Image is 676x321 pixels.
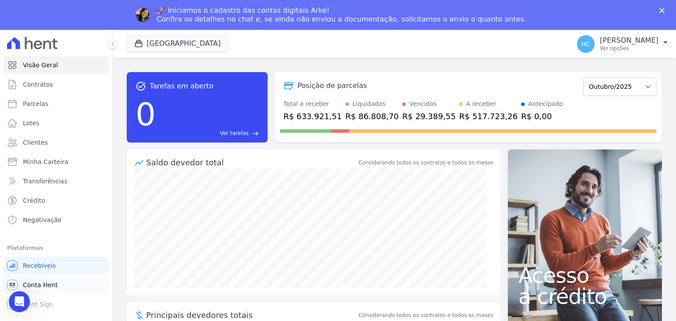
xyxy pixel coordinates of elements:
[359,159,493,167] div: Considerando todos os contratos e todos os meses
[23,138,48,147] span: Clientes
[4,172,109,190] a: Transferências
[521,110,563,122] div: R$ 0,00
[4,95,109,113] a: Parcelas
[359,311,493,319] span: Considerando todos os contratos e todos os meses
[581,41,590,47] span: HC
[9,291,30,312] iframe: Intercom live chat
[136,91,156,137] div: 0
[4,134,109,151] a: Clientes
[136,8,150,22] img: Profile image for Adriane
[283,110,342,122] div: R$ 633.921,51
[518,286,651,307] span: a crédito
[23,196,45,205] span: Crédito
[7,243,105,253] div: Plataformas
[466,99,496,109] div: A receber
[518,265,651,286] span: Acesso
[570,32,676,56] button: HC [PERSON_NAME] Ver opções
[252,130,259,137] span: east
[23,99,48,108] span: Parcelas
[4,56,109,74] a: Visão Geral
[23,215,62,224] span: Negativação
[4,76,109,93] a: Contratos
[4,211,109,229] a: Negativação
[23,281,58,289] span: Conta Hent
[23,80,53,89] span: Contratos
[4,192,109,209] a: Crédito
[23,119,40,128] span: Lotes
[159,129,259,137] a: Ver tarefas east
[4,276,109,294] a: Conta Hent
[146,157,357,168] div: Saldo devedor total
[23,157,68,166] span: Minha Carteira
[220,129,249,137] span: Ver tarefas
[23,61,58,69] span: Visão Geral
[4,257,109,274] a: Recebíveis
[4,114,109,132] a: Lotes
[353,99,386,109] div: Liquidados
[157,6,526,24] div: 🚀 Iniciamos o cadastro das contas digitais Arke! Confira os detalhes no chat e, se ainda não envi...
[150,81,213,91] span: Tarefas em aberto
[283,99,342,109] div: Total a receber
[23,177,67,186] span: Transferências
[409,99,437,109] div: Vencidos
[4,153,109,171] a: Minha Carteira
[136,81,146,91] span: task_alt
[345,110,399,122] div: R$ 86.808,70
[600,36,658,45] p: [PERSON_NAME]
[459,110,518,122] div: R$ 517.723,26
[528,99,563,109] div: Antecipado
[127,35,228,52] button: [GEOGRAPHIC_DATA]
[298,80,367,91] div: Posição de parcelas
[402,110,456,122] div: R$ 29.389,55
[23,261,56,270] span: Recebíveis
[659,8,668,13] div: Fechar
[600,45,658,52] p: Ver opções
[146,309,357,321] span: Principais devedores totais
